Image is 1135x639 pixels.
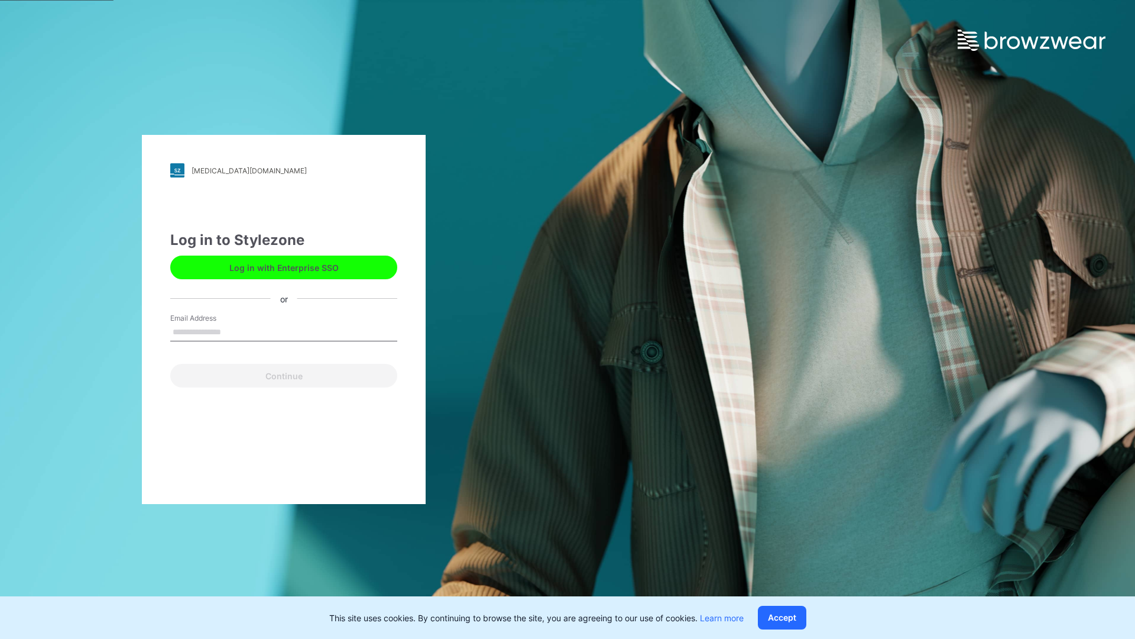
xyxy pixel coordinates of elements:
[700,613,744,623] a: Learn more
[192,166,307,175] div: [MEDICAL_DATA][DOMAIN_NAME]
[170,163,397,177] a: [MEDICAL_DATA][DOMAIN_NAME]
[758,606,806,630] button: Accept
[958,30,1105,51] img: browzwear-logo.e42bd6dac1945053ebaf764b6aa21510.svg
[271,292,297,305] div: or
[329,612,744,624] p: This site uses cookies. By continuing to browse the site, you are agreeing to our use of cookies.
[170,163,184,177] img: stylezone-logo.562084cfcfab977791bfbf7441f1a819.svg
[170,230,397,251] div: Log in to Stylezone
[170,313,253,324] label: Email Address
[170,256,397,279] button: Log in with Enterprise SSO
